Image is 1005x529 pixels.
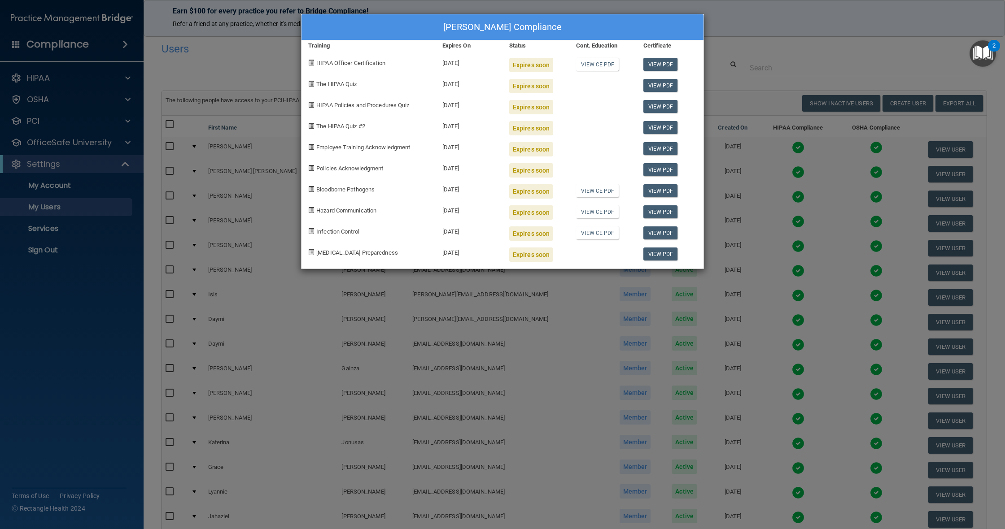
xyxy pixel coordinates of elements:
[509,247,553,262] div: Expires soon
[436,241,502,262] div: [DATE]
[316,207,376,214] span: Hazard Communication
[316,102,409,108] span: HIPAA Policies and Procedures Quiz
[643,79,678,92] a: View PDF
[436,135,502,156] div: [DATE]
[509,58,553,72] div: Expires soon
[509,121,553,135] div: Expires soon
[436,220,502,241] div: [DATE]
[643,205,678,218] a: View PDF
[509,184,553,199] div: Expires soon
[316,165,383,172] span: Policies Acknowledgment
[436,51,502,72] div: [DATE]
[436,114,502,135] div: [DATE]
[643,163,678,176] a: View PDF
[436,178,502,199] div: [DATE]
[643,247,678,260] a: View PDF
[316,60,385,66] span: HIPAA Officer Certification
[436,93,502,114] div: [DATE]
[643,100,678,113] a: View PDF
[643,58,678,71] a: View PDF
[301,14,703,40] div: [PERSON_NAME] Compliance
[569,40,636,51] div: Cont. Education
[509,142,553,156] div: Expires soon
[643,226,678,239] a: View PDF
[970,40,996,67] button: Open Resource Center, 2 new notifications
[576,226,619,239] a: View CE PDF
[509,205,553,220] div: Expires soon
[436,156,502,178] div: [DATE]
[643,142,678,155] a: View PDF
[316,81,357,87] span: The HIPAA Quiz
[502,40,569,51] div: Status
[576,184,619,197] a: View CE PDF
[316,228,359,235] span: Infection Control
[436,72,502,93] div: [DATE]
[637,40,703,51] div: Certificate
[316,144,410,151] span: Employee Training Acknowledgment
[643,184,678,197] a: View PDF
[316,186,375,193] span: Bloodborne Pathogens
[301,40,436,51] div: Training
[436,40,502,51] div: Expires On
[509,163,553,178] div: Expires soon
[316,249,398,256] span: [MEDICAL_DATA] Preparedness
[436,199,502,220] div: [DATE]
[509,79,553,93] div: Expires soon
[576,205,619,218] a: View CE PDF
[316,123,365,130] span: The HIPAA Quiz #2
[992,46,996,57] div: 2
[509,226,553,241] div: Expires soon
[509,100,553,114] div: Expires soon
[576,58,619,71] a: View CE PDF
[643,121,678,134] a: View PDF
